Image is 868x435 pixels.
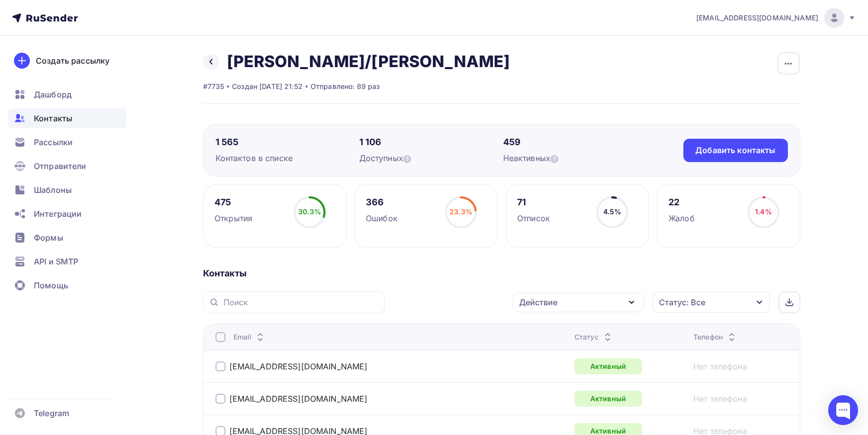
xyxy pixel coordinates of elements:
span: [EMAIL_ADDRESS][DOMAIN_NAME] [696,13,818,23]
div: 1 565 [216,136,359,148]
a: [EMAIL_ADDRESS][DOMAIN_NAME] [696,8,856,28]
input: Поиск [223,297,379,308]
div: 475 [215,196,252,208]
div: Email [233,332,267,342]
a: [EMAIL_ADDRESS][DOMAIN_NAME] [229,394,368,404]
div: 22 [668,196,695,208]
a: Дашборд [8,85,126,104]
h2: [PERSON_NAME]/[PERSON_NAME] [227,52,510,72]
span: API и SMTP [34,256,78,267]
span: Формы [34,232,63,244]
div: 71 [517,196,550,208]
div: Неактивных [503,152,647,164]
div: 1 106 [359,136,503,148]
a: Формы [8,228,126,248]
span: 30.3% [298,207,321,216]
a: Контакты [8,108,126,128]
span: 23.3% [449,207,472,216]
div: Отписок [517,212,550,224]
span: Отправители [34,160,87,172]
button: Статус: Все [652,291,770,313]
div: Статус [574,332,614,342]
div: Активный [574,358,642,374]
span: Шаблоны [34,184,72,196]
span: Telegram [34,407,69,419]
a: Рассылки [8,132,126,152]
div: Создан [DATE] 21:52 [232,82,303,91]
a: Нет телефона [693,360,747,372]
div: Добавить контакты [695,145,775,156]
div: Создать рассылку [36,55,109,67]
span: 4.5% [603,207,622,216]
span: Контакты [34,112,72,124]
div: Отправлено: 89 раз [311,82,380,91]
span: Интеграции [34,208,82,220]
span: Дашборд [34,88,72,100]
span: 1.4% [755,207,772,216]
a: Нет телефона [693,393,747,405]
div: 366 [366,196,398,208]
div: Статус: Все [659,296,705,308]
a: [EMAIL_ADDRESS][DOMAIN_NAME] [229,361,368,371]
div: Доступных [359,152,503,164]
div: #7735 [203,82,224,91]
a: Шаблоны [8,180,126,200]
span: Помощь [34,279,68,291]
a: Отправители [8,156,126,176]
div: 459 [503,136,647,148]
div: Контакты [203,267,800,279]
button: Действие [513,293,644,312]
div: Ошибок [366,212,398,224]
div: Телефон [693,332,738,342]
div: Жалоб [668,212,695,224]
span: Рассылки [34,136,73,148]
div: Активный [574,391,642,407]
div: Действие [519,296,557,308]
div: Контактов в списке [216,152,359,164]
div: Открытия [215,212,252,224]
